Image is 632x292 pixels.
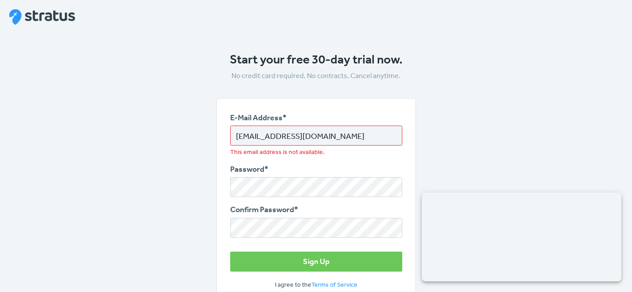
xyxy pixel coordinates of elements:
label: Confirm Password* [230,204,298,215]
h1: Start your free 30-day trial now. [216,52,416,67]
div: This email address is not available. [230,148,402,157]
label: E-Mail Address* [230,112,287,123]
a: Terms of Service [311,280,357,288]
p: I agree to the [230,280,402,289]
button: Sign Up [230,252,402,272]
label: Password* [230,164,268,175]
img: Stratus [9,9,75,25]
p: No credit card required. No contracts. Cancel anytime. [216,71,416,80]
